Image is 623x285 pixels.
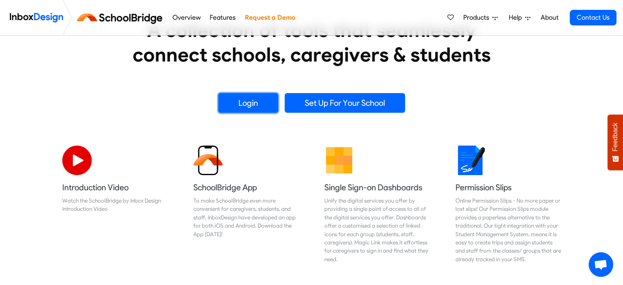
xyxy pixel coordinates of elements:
[570,10,616,25] a: Contact Us
[538,9,561,26] a: About
[242,9,297,26] a: Request a Demo
[455,146,485,175] img: 2022_01_18_icon_signature.svg
[589,252,613,277] a: Open chat
[460,9,501,26] a: Products
[455,182,561,193] h5: Permission Slips
[208,9,238,26] a: Features
[62,182,168,193] h5: Introduction Video
[117,18,506,67] heading: A collection of tools that seamlessly connect schools, caregivers & students
[324,182,430,193] h5: Single Sign-on Dashboards
[318,139,437,270] a: Single Sign-on Dashboards Unify the digital services you offer by providing a single point of acc...
[218,93,278,113] a: Login
[285,93,405,113] a: Set Up For Your School
[324,146,354,175] img: 2022_01_13_icon_grid.svg
[62,146,92,175] img: 2022_07_11_icon_video_playback.svg
[193,146,223,175] img: 2022_01_13_icon_sb_app.svg
[449,139,568,270] a: Permission Slips Online Permission Slips - No more paper or lost slips! ​Our Permission Slips mod...
[324,196,430,263] div: Unify the digital services you offer by providing a single point of access to all of the digital ...
[455,196,561,263] div: Online Permission Slips - No more paper or lost slips! ​Our Permission Slips module provides a pa...
[193,196,299,238] div: To make SchoolBridge even more convenient for caregivers, students, and staff, InboxDesign have d...
[170,9,203,26] a: Overview
[56,139,174,270] a: Introduction Video Watch the SchoolBridge by Inbox Design Introduction Video
[193,182,299,193] h5: SchoolBridge App
[509,13,525,23] span: Help
[505,9,534,26] a: Help
[612,123,619,151] span: Feedback
[607,114,623,170] button: Feedback - Show survey
[463,13,492,23] span: Products
[75,8,168,27] img: schoolbridge logo
[187,139,306,270] a: SchoolBridge App To make SchoolBridge even more convenient for caregivers, students, and staff, I...
[62,196,168,213] div: Watch the SchoolBridge by Inbox Design Introduction Video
